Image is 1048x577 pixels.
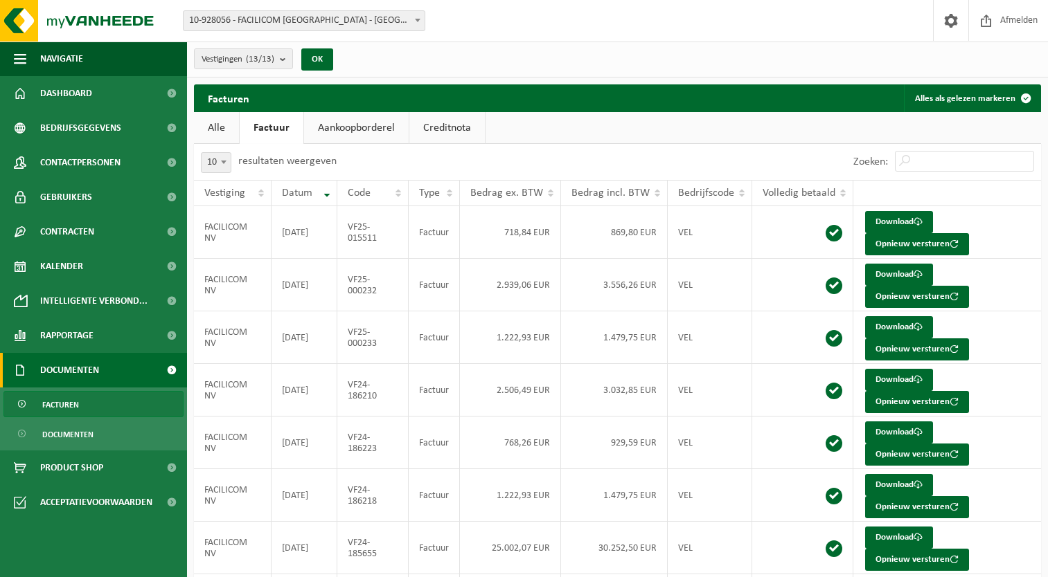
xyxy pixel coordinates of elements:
[668,311,752,364] td: VEL
[409,112,485,144] a: Creditnota
[272,469,337,522] td: [DATE]
[246,55,274,64] count: (13/13)
[337,416,409,469] td: VF24-186223
[272,259,337,311] td: [DATE]
[904,84,1040,112] button: Alles als gelezen markeren
[470,187,543,199] span: Bedrag ex. BTW
[194,416,272,469] td: FACILICOM NV
[272,206,337,259] td: [DATE]
[40,76,92,111] span: Dashboard
[194,84,263,111] h2: Facturen
[194,469,272,522] td: FACILICOM NV
[40,353,99,387] span: Documenten
[201,152,231,173] span: 10
[337,364,409,416] td: VF24-186210
[301,48,333,71] button: OK
[40,450,103,485] span: Product Shop
[40,111,121,145] span: Bedrijfsgegevens
[409,364,460,416] td: Factuur
[668,364,752,416] td: VEL
[337,522,409,574] td: VF24-185655
[409,206,460,259] td: Factuur
[668,469,752,522] td: VEL
[40,145,121,180] span: Contactpersonen
[40,318,94,353] span: Rapportage
[865,316,933,338] a: Download
[40,284,148,318] span: Intelligente verbond...
[42,421,94,448] span: Documenten
[194,311,272,364] td: FACILICOM NV
[194,364,272,416] td: FACILICOM NV
[865,496,969,518] button: Opnieuw versturen
[204,187,245,199] span: Vestiging
[40,485,152,520] span: Acceptatievoorwaarden
[183,10,425,31] span: 10-928056 - FACILICOM NV - ANTWERPEN
[561,364,668,416] td: 3.032,85 EUR
[194,48,293,69] button: Vestigingen(13/13)
[304,112,409,144] a: Aankoopborderel
[865,338,969,360] button: Opnieuw versturen
[184,11,425,30] span: 10-928056 - FACILICOM NV - ANTWERPEN
[561,259,668,311] td: 3.556,26 EUR
[865,474,933,496] a: Download
[194,522,272,574] td: FACILICOM NV
[40,214,94,249] span: Contracten
[865,264,933,286] a: Download
[460,364,561,416] td: 2.506,49 EUR
[337,259,409,311] td: VF25-000232
[282,187,312,199] span: Datum
[3,421,184,447] a: Documenten
[865,549,969,571] button: Opnieuw versturen
[238,156,337,167] label: resultaten weergeven
[865,369,933,391] a: Download
[865,286,969,308] button: Opnieuw versturen
[194,206,272,259] td: FACILICOM NV
[202,153,231,172] span: 10
[3,391,184,417] a: Facturen
[561,469,668,522] td: 1.479,75 EUR
[337,469,409,522] td: VF24-186218
[460,311,561,364] td: 1.222,93 EUR
[409,311,460,364] td: Factuur
[668,259,752,311] td: VEL
[348,187,371,199] span: Code
[337,206,409,259] td: VF25-015511
[272,522,337,574] td: [DATE]
[194,112,239,144] a: Alle
[337,311,409,364] td: VF25-000233
[419,187,440,199] span: Type
[853,156,888,167] label: Zoeken:
[865,443,969,466] button: Opnieuw versturen
[561,416,668,469] td: 929,59 EUR
[865,233,969,255] button: Opnieuw versturen
[272,364,337,416] td: [DATE]
[865,526,933,549] a: Download
[460,469,561,522] td: 1.222,93 EUR
[40,42,83,76] span: Navigatie
[202,49,274,70] span: Vestigingen
[42,392,79,418] span: Facturen
[668,416,752,469] td: VEL
[865,421,933,443] a: Download
[40,249,83,284] span: Kalender
[194,259,272,311] td: FACILICOM NV
[460,522,561,574] td: 25.002,07 EUR
[460,416,561,469] td: 768,26 EUR
[668,206,752,259] td: VEL
[409,522,460,574] td: Factuur
[272,311,337,364] td: [DATE]
[409,416,460,469] td: Factuur
[561,206,668,259] td: 869,80 EUR
[561,311,668,364] td: 1.479,75 EUR
[240,112,303,144] a: Factuur
[409,469,460,522] td: Factuur
[763,187,835,199] span: Volledig betaald
[40,180,92,214] span: Gebruikers
[460,206,561,259] td: 718,84 EUR
[865,211,933,233] a: Download
[561,522,668,574] td: 30.252,50 EUR
[460,259,561,311] td: 2.939,06 EUR
[272,416,337,469] td: [DATE]
[409,259,460,311] td: Factuur
[571,187,650,199] span: Bedrag incl. BTW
